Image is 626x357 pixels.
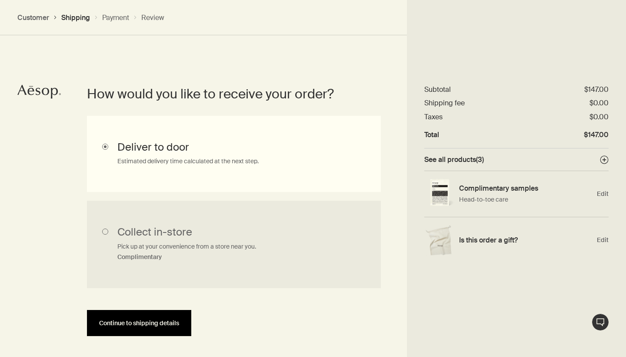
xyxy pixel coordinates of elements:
h4: Complimentary samples [459,184,593,193]
button: Customer [17,13,49,22]
button: Payment [102,13,129,22]
div: Edit [424,217,609,263]
div: Edit [424,171,609,217]
dt: Shipping fee [424,98,465,108]
span: Edit [597,190,609,198]
span: Edit [597,236,609,244]
button: Review [141,13,164,22]
dt: Subtotal [424,85,451,94]
button: See all products(3) [424,155,609,164]
dd: $147.00 [584,85,609,94]
dd: $0.00 [589,112,609,121]
dt: Total [424,130,439,139]
p: Head-to-toe care [459,195,593,204]
h2: How would you like to receive your order? [87,85,368,103]
button: Continue to shipping details [87,310,191,336]
img: Gift wrap example [424,225,455,256]
dd: $0.00 [589,98,609,108]
button: Live Assistance [592,313,609,331]
dt: Taxes [424,112,443,121]
button: Shipping [61,13,90,22]
img: Single sample sachet [424,179,455,209]
span: See all products ( 3 ) [424,155,484,164]
span: Continue to shipping details [99,320,179,327]
dd: $147.00 [584,130,609,139]
h4: Is this order a gift? [459,236,593,245]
